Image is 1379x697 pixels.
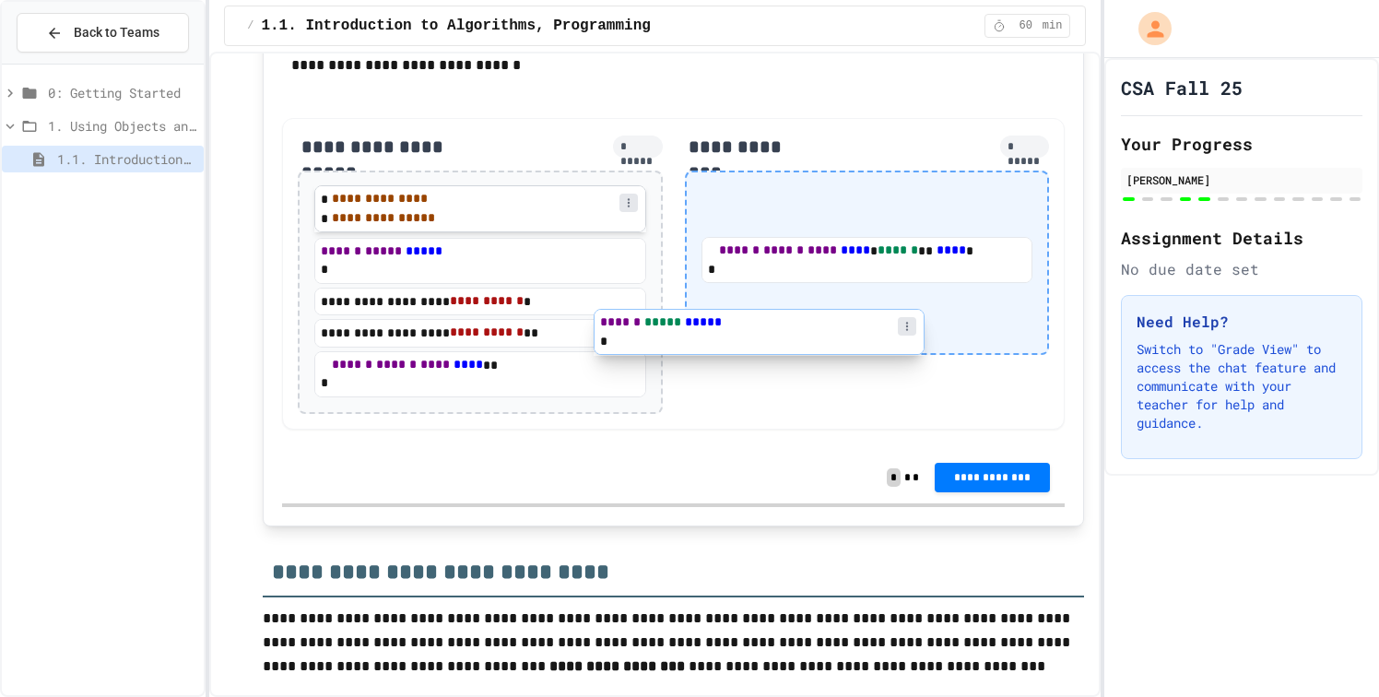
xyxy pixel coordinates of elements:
p: Switch to "Grade View" to access the chat feature and communicate with your teacher for help and ... [1137,340,1347,432]
span: 0: Getting Started [48,83,196,102]
div: [PERSON_NAME] [1126,171,1357,188]
h2: Your Progress [1121,131,1362,157]
h1: CSA Fall 25 [1121,75,1243,100]
span: Back to Teams [74,23,159,42]
button: Back to Teams [17,13,189,53]
h3: Need Help? [1137,311,1347,333]
span: min [1043,18,1063,33]
span: / [247,18,253,33]
span: 1. Using Objects and Methods [48,116,196,136]
span: 1.1. Introduction to Algorithms, Programming, and Compilers [57,149,196,169]
h2: Assignment Details [1121,225,1362,251]
span: 1.1. Introduction to Algorithms, Programming, and Compilers [261,15,784,37]
span: 60 [1011,18,1041,33]
div: My Account [1119,7,1176,50]
div: No due date set [1121,258,1362,280]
